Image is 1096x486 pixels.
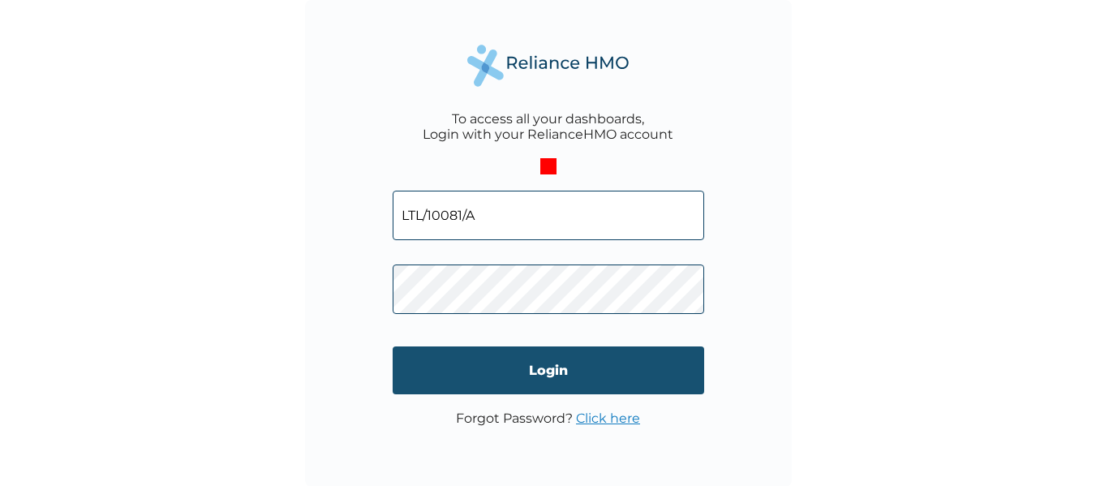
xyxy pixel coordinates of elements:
input: Login [393,346,704,394]
input: Email address or HMO ID [393,191,704,240]
div: To access all your dashboards, Login with your RelianceHMO account [423,111,673,142]
img: Reliance Health's Logo [467,45,630,86]
p: Forgot Password? [456,411,640,426]
a: Click here [576,411,640,426]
